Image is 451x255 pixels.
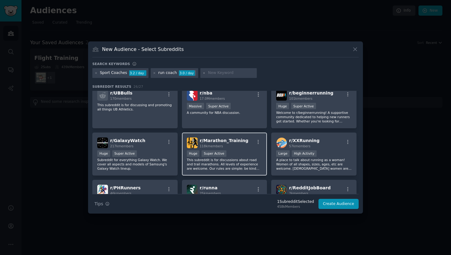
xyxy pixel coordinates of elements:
[276,90,287,101] img: beginnerrunning
[289,91,333,95] span: r/ beginnerrunning
[276,158,352,171] p: A place to talk about running as a woman! Women of all shapes, sizes, ages, etc are welcome. [DEM...
[292,150,317,157] div: High Activity
[187,90,198,101] img: nba
[97,137,108,148] img: GalaxyWatch
[276,110,352,123] p: Welcome to r/beginnerrunning! A supportive community dedicated to helping new runners get started...
[187,110,262,115] p: A community for NBA discussion.
[133,85,143,88] span: 26 / 27
[277,204,314,209] div: 458k Members
[276,103,289,109] div: Huge
[92,199,112,209] button: Tips
[289,97,312,100] span: 101k members
[187,103,204,109] div: Massive
[110,185,141,190] span: r/ PHRunners
[187,137,198,148] img: Marathon_Training
[289,138,319,143] span: r/ XXRunning
[200,144,223,148] span: 118k members
[97,158,173,171] p: Subreddit for everything Galaxy Watch. We cover all aspects and models of Samsung's Galaxy Watch ...
[158,70,177,76] div: run coach
[97,185,108,195] img: PHRunners
[289,185,330,190] span: r/ RedditJobBoard
[291,103,316,109] div: Super Active
[187,185,198,195] img: runna
[318,199,359,209] button: Create Audience
[110,97,132,100] span: 170 members
[289,144,310,148] span: 57k members
[200,97,225,100] span: 17.0M members
[200,91,212,95] span: r/ nba
[179,70,196,76] div: 3.0 / day
[129,70,146,76] div: 3.2 / day
[110,91,133,95] span: r/ UBBulls
[276,137,287,148] img: XXRunning
[206,103,231,109] div: Super Active
[102,46,184,52] h3: New Audience - Select Subreddits
[276,185,287,195] img: RedditJobBoard
[110,144,133,148] span: 217k members
[276,150,290,157] div: Large
[92,62,130,66] h3: Search keywords
[200,191,221,195] span: 25k members
[187,150,200,157] div: Huge
[208,70,255,76] input: New Keyword
[94,201,103,207] span: Tips
[97,150,110,157] div: Huge
[100,70,127,76] div: Sport Coaches
[200,138,249,143] span: r/ Marathon_Training
[187,158,262,171] p: This subreddit is for discussions about road and trail marathons. All levels of experience are we...
[92,84,131,89] span: Subreddit Results
[97,103,173,111] p: This subreddit is for discussing and promoting all things UB Athletics.
[200,185,218,190] span: r/ runna
[289,191,308,195] span: 2k members
[110,138,145,143] span: r/ GalaxyWatch
[110,191,131,195] span: 46k members
[277,199,314,205] div: 1 Subreddit Selected
[202,150,226,157] div: Super Active
[112,150,137,157] div: Super Active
